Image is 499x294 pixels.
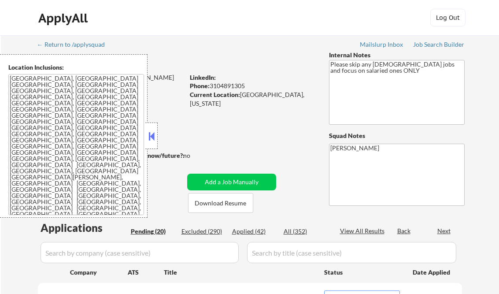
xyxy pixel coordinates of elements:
div: All (352) [284,227,328,236]
div: Company [70,268,128,277]
div: Date Applied [413,268,451,277]
div: Job Search Builder [413,41,465,48]
div: Title [164,268,316,277]
div: Applications [41,223,128,233]
div: View All Results [340,227,387,235]
a: Mailslurp Inbox [360,41,404,50]
div: [GEOGRAPHIC_DATA], [US_STATE] [190,90,314,108]
div: Squad Notes [329,131,465,140]
input: Search by title (case sensitive) [247,242,456,263]
strong: LinkedIn: [190,74,216,81]
div: Mailslurp Inbox [360,41,404,48]
div: Pending (20) [131,227,175,236]
div: ATS [128,268,164,277]
button: Log Out [430,9,466,26]
div: Applied (42) [232,227,276,236]
button: Add a Job Manually [187,174,276,190]
a: ← Return to /applysquad [37,41,113,50]
input: Search by company (case sensitive) [41,242,239,263]
div: ApplyAll [38,11,90,26]
div: Back [397,227,411,235]
button: Download Resume [188,193,253,213]
div: Excluded (290) [181,227,225,236]
strong: Current Location: [190,91,240,98]
div: Location Inclusions: [8,63,144,72]
div: 3104891305 [190,82,314,90]
strong: Phone: [190,82,210,89]
div: Next [437,227,451,235]
div: no [183,151,208,160]
a: Job Search Builder [413,41,465,50]
div: Internal Notes [329,51,465,60]
div: ← Return to /applysquad [37,41,113,48]
div: Status [324,264,400,280]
